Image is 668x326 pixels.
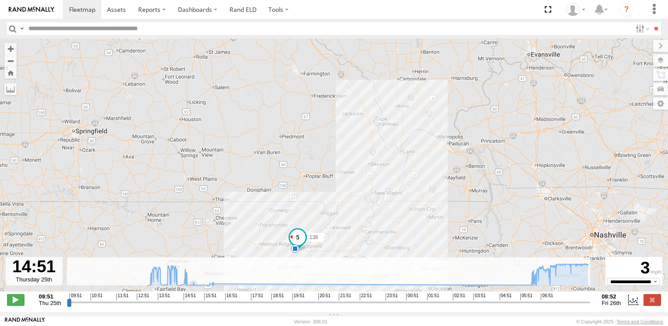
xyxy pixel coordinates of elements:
span: 15:51 [204,293,216,300]
label: Close [644,294,661,305]
span: 21:51 [339,293,351,300]
span: 16:51 [225,293,237,300]
span: 18:51 [271,293,284,300]
span: 12:51 [137,293,149,300]
span: 00:51 [406,293,418,300]
span: 02:51 [453,293,465,300]
label: Search Filter Options [632,22,651,35]
span: 17:51 [251,293,263,300]
span: 13:51 [158,293,170,300]
a: Visit our Website [5,317,45,326]
span: Fri 26th Sep 2025 [602,300,621,306]
span: 11:51 [116,293,129,300]
a: Terms and Conditions [617,319,663,324]
span: 23:51 [386,293,398,300]
span: 19:51 [292,293,305,300]
div: 3 [607,258,661,278]
span: 03:51 [473,293,486,300]
span: 14:51 [184,293,196,300]
span: 20:51 [318,293,331,300]
span: 01:51 [427,293,439,300]
span: 22:51 [360,293,372,300]
button: Zoom out [4,55,17,67]
button: Zoom in [4,43,17,55]
label: Map Settings [653,97,668,110]
div: John Bibbs [563,3,588,16]
span: Thu 25th Sep 2025 [39,300,61,306]
div: © Copyright 2025 - [576,319,663,324]
strong: 09:51 [39,293,61,300]
span: 05:51 [520,293,532,300]
label: Search Query [18,22,25,35]
label: Play/Stop [7,294,24,305]
img: rand-logo.svg [9,7,54,13]
i: ? [619,3,633,17]
label: Measure [4,83,17,95]
span: 138 [309,234,318,240]
button: Zoom Home [4,67,17,79]
strong: 08:52 [602,293,621,300]
span: 04:51 [500,293,512,300]
div: Version: 308.01 [294,319,327,324]
span: 09:51 [70,293,82,300]
span: 06:51 [541,293,553,300]
span: 10:51 [90,293,103,300]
